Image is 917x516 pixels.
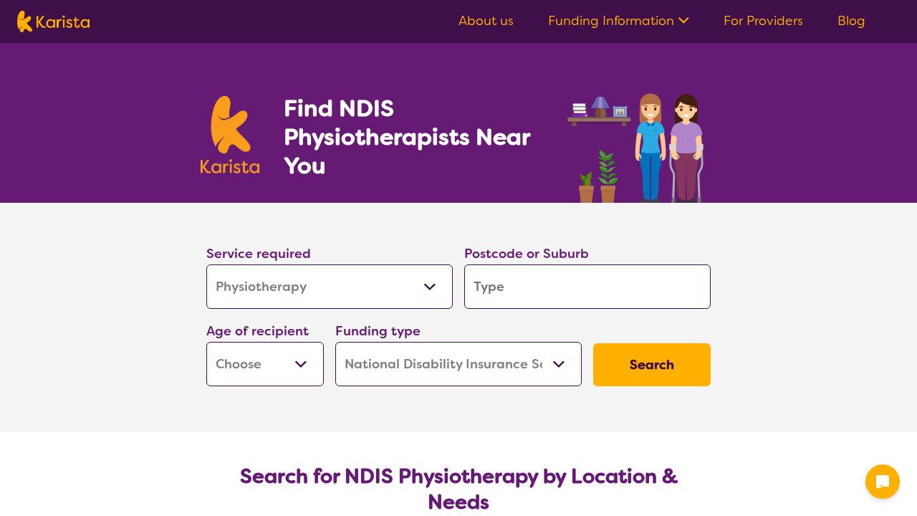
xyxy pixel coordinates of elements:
label: Postcode or Suburb [464,245,589,262]
h1: Find NDIS Physiotherapists Near You [284,94,549,180]
a: For Providers [724,12,803,29]
a: Funding Information [548,12,689,29]
label: Service required [206,245,311,262]
a: Blog [837,12,865,29]
input: Type [464,264,711,309]
label: Age of recipient [206,322,309,340]
h2: Search for NDIS Physiotherapy by Location & Needs [218,464,699,515]
label: Funding type [335,322,421,340]
button: Search [593,343,711,386]
img: physiotherapy [563,77,716,203]
img: Karista logo [201,96,259,173]
img: Karista logo [17,11,90,32]
a: About us [458,12,514,29]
